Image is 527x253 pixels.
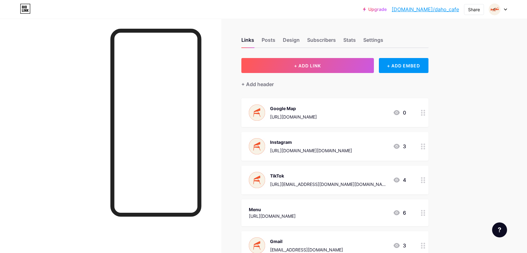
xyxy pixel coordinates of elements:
div: Gmail [270,238,343,245]
div: Google Map [270,105,317,112]
div: TikTok [270,173,388,179]
div: 6 [393,209,406,217]
div: Posts [262,36,275,47]
div: + Add header [241,80,274,88]
div: Design [283,36,300,47]
div: 3 [393,242,406,249]
div: Share [468,6,480,13]
a: [DOMAIN_NAME]/daho_cafe [392,6,459,13]
div: + ADD EMBED [379,58,428,73]
a: Upgrade [363,7,387,12]
div: Subscribers [307,36,336,47]
button: + ADD LINK [241,58,374,73]
div: Instagram [270,139,352,145]
div: 4 [393,176,406,184]
div: [URL][DOMAIN_NAME] [270,114,317,120]
img: Instagram [249,138,265,154]
img: Google Map [249,105,265,121]
div: 3 [393,143,406,150]
div: Stats [343,36,356,47]
div: [URL][DOMAIN_NAME][DOMAIN_NAME] [270,147,352,154]
div: Links [241,36,254,47]
span: + ADD LINK [294,63,321,68]
div: [URL][DOMAIN_NAME] [249,213,296,219]
img: daho_cafe [489,3,500,15]
div: [EMAIL_ADDRESS][DOMAIN_NAME] [270,246,343,253]
div: [URL][EMAIL_ADDRESS][DOMAIN_NAME][DOMAIN_NAME] [270,181,388,187]
div: Menu [249,206,296,213]
img: TikTok [249,172,265,188]
div: Settings [363,36,383,47]
div: 0 [393,109,406,116]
